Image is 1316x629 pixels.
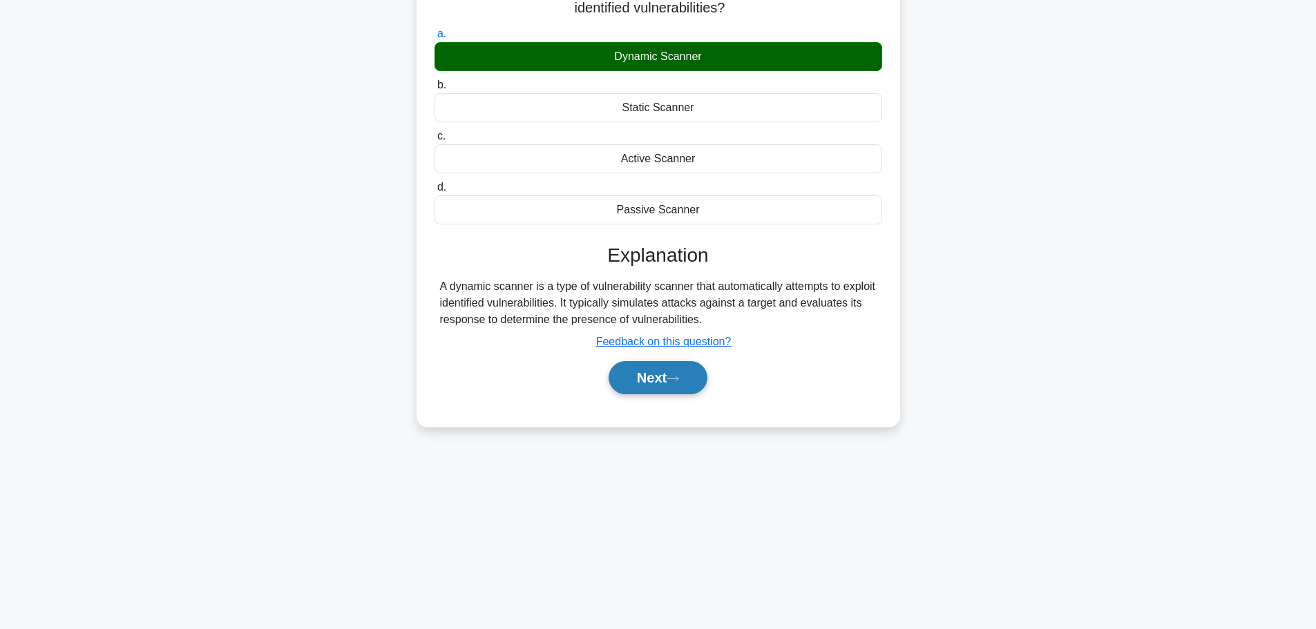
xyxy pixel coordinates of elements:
[435,144,882,173] div: Active Scanner
[435,42,882,71] div: Dynamic Scanner
[596,336,732,347] a: Feedback on this question?
[437,181,446,193] span: d.
[440,278,877,328] div: A dynamic scanner is a type of vulnerability scanner that automatically attempts to exploit ident...
[437,79,446,90] span: b.
[435,195,882,224] div: Passive Scanner
[609,361,707,394] button: Next
[443,244,874,267] h3: Explanation
[435,93,882,122] div: Static Scanner
[437,130,446,142] span: c.
[437,28,446,39] span: a.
